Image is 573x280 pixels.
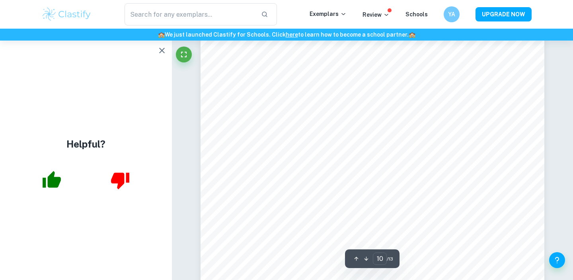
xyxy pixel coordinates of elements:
p: Exemplars [310,10,347,18]
h6: We just launched Clastify for Schools. Click to learn how to become a school partner. [2,30,571,39]
button: Help and Feedback [549,252,565,268]
img: Clastify logo [41,6,92,22]
button: Fullscreen [176,47,192,62]
a: here [286,31,298,38]
span: 🏫 [158,31,165,38]
button: YA [444,6,460,22]
button: UPGRADE NOW [476,7,532,21]
input: Search for any exemplars... [125,3,255,25]
a: Schools [405,11,428,17]
span: / 13 [387,255,393,262]
h4: Helpful? [66,137,105,151]
h6: YA [447,10,456,19]
p: Review [363,10,390,19]
span: 🏫 [409,31,415,38]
